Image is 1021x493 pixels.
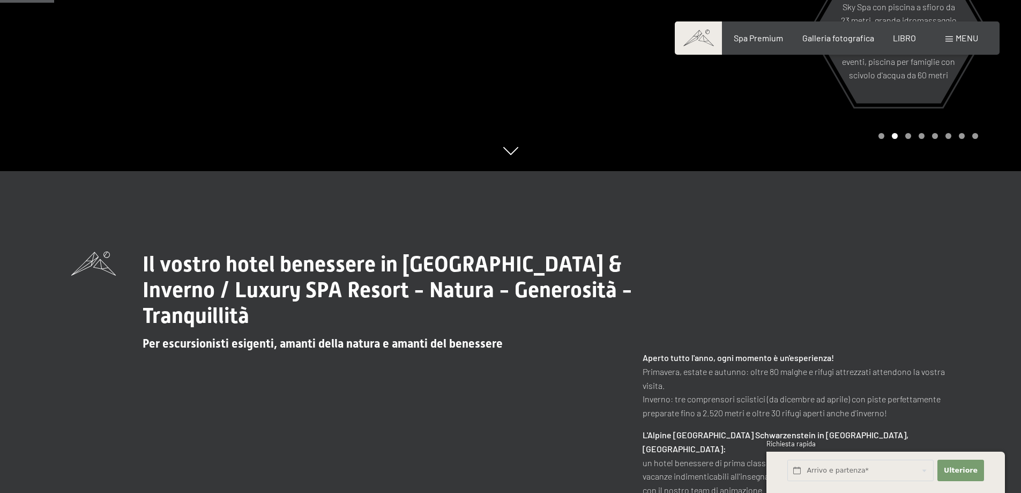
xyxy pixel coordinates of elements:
[959,133,965,139] div: Carosello Pagina 7
[945,133,951,139] div: Pagina 6 della giostra
[932,133,938,139] div: Pagina 5 della giostra
[766,439,816,448] font: Richiesta rapida
[643,430,908,454] font: L'Alpine [GEOGRAPHIC_DATA] Schwarzenstein in [GEOGRAPHIC_DATA], [GEOGRAPHIC_DATA]:
[802,33,874,43] a: Galleria fotografica
[905,133,911,139] div: Pagina 3 della giostra
[893,33,916,43] a: LIBRO
[643,352,834,363] font: Aperto tutto l'anno, ogni momento è un'esperienza!
[919,133,925,139] div: Pagina 4 del carosello
[143,337,503,350] font: Per escursionisti esigenti, amanti della natura e amanti del benessere
[892,133,898,139] div: Pagina Carosello 2 (Diapositiva corrente)
[875,133,978,139] div: Paginazione carosello
[937,460,983,482] button: Ulteriore
[734,33,783,43] a: Spa Premium
[878,133,884,139] div: Pagina carosello 1
[944,466,978,474] font: Ulteriore
[143,252,632,328] font: Il vostro hotel benessere in [GEOGRAPHIC_DATA] & Inverno / Luxury SPA Resort - Natura - Generosit...
[643,394,941,418] font: Inverno: tre comprensori sciistici (da dicembre ad aprile) con piste perfettamente preparate fino...
[643,366,945,391] font: Primavera, estate e autunno: oltre 80 malghe e rifugi attrezzati attendono la vostra visita.
[956,33,978,43] font: menu
[841,1,957,80] font: Sky Spa con piscina a sfioro da 23 metri, grande idromassaggio e sky sauna, lounge esterna con sa...
[972,133,978,139] div: Pagina 8 della giostra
